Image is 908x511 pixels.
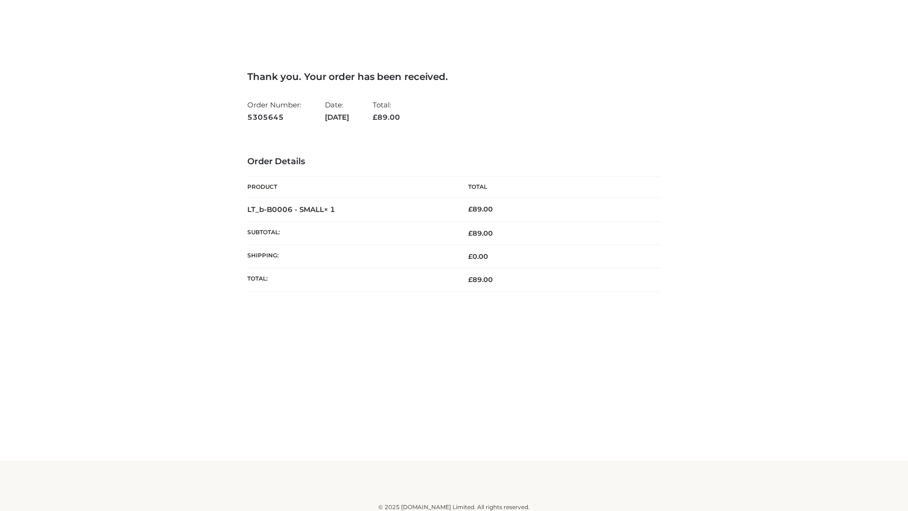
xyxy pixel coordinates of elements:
[373,97,400,125] li: Total:
[325,111,349,123] strong: [DATE]
[468,229,472,238] span: £
[373,113,400,122] span: 89.00
[325,97,349,125] li: Date:
[468,205,472,213] span: £
[247,205,335,214] strong: LT_b-B0006 - SMALL
[373,113,377,122] span: £
[468,205,493,213] bdi: 89.00
[468,252,488,261] bdi: 0.00
[247,111,301,123] strong: 5305645
[468,252,472,261] span: £
[247,176,454,198] th: Product
[454,176,661,198] th: Total
[247,157,661,167] h3: Order Details
[324,205,335,214] strong: × 1
[468,275,493,284] span: 89.00
[468,275,472,284] span: £
[247,71,661,82] h3: Thank you. Your order has been received.
[247,97,301,125] li: Order Number:
[247,268,454,291] th: Total:
[247,221,454,245] th: Subtotal:
[468,229,493,238] span: 89.00
[247,245,454,268] th: Shipping:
